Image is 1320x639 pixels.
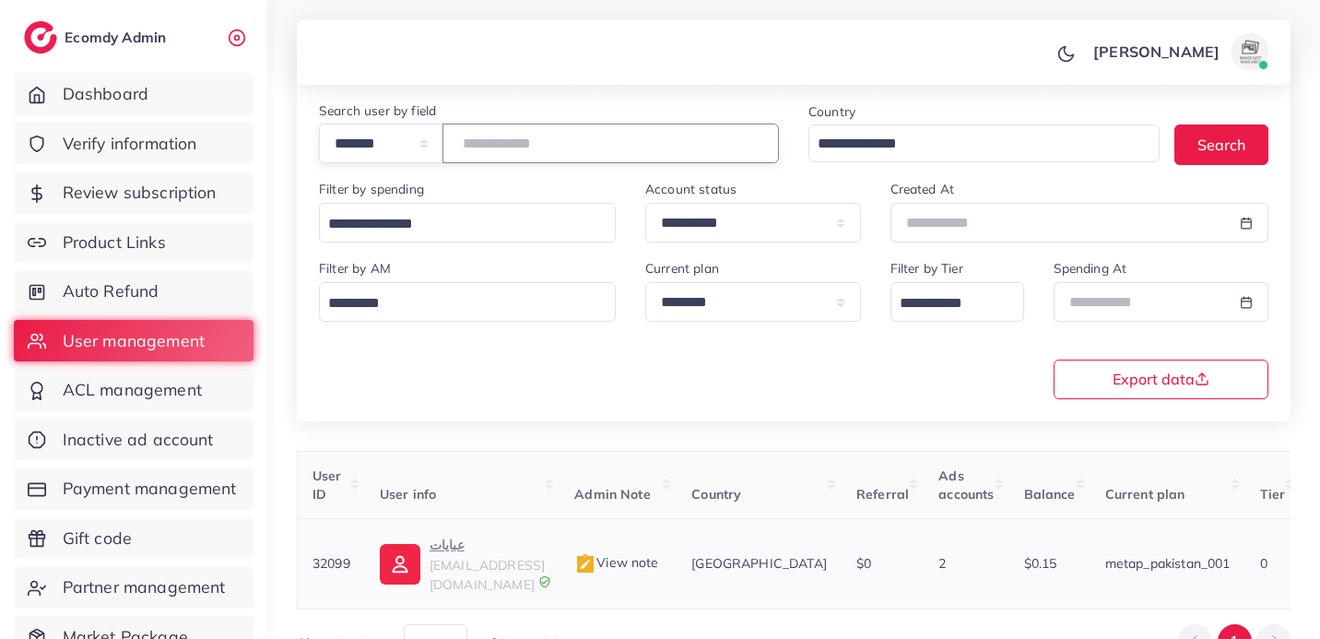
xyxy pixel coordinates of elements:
span: Review subscription [63,181,217,205]
input: Search for option [322,290,592,318]
a: Product Links [14,221,253,264]
a: Gift code [14,517,253,560]
span: 0 [1260,555,1267,572]
div: Search for option [319,203,616,243]
img: admin_note.cdd0b510.svg [574,553,596,575]
label: Created At [890,180,955,198]
img: logo [24,21,57,53]
span: Tier [1260,486,1286,503]
a: Payment management [14,467,253,510]
span: Referral [856,486,909,503]
img: ic-user-info.36bf1079.svg [380,544,420,585]
span: 32099 [312,555,350,572]
span: Product Links [63,231,166,254]
button: Search [1174,124,1268,164]
input: Search for option [322,210,592,239]
a: عبايات[EMAIL_ADDRESS][DOMAIN_NAME] [380,534,545,594]
span: Partner management [63,575,226,599]
label: Country [808,102,855,121]
span: Ads accounts [938,467,994,503]
span: Admin Note [574,486,651,503]
button: Export data [1054,360,1269,399]
span: Verify information [63,132,197,156]
span: $0.15 [1024,555,1057,572]
span: User management [63,329,205,353]
a: Review subscription [14,172,253,214]
span: Inactive ad account [63,428,214,452]
div: Search for option [890,282,1024,322]
a: Auto Refund [14,270,253,313]
label: Search user by field [319,101,436,120]
span: Gift code [63,527,132,550]
span: Auto Refund [63,279,159,303]
label: Filter by Tier [890,259,963,278]
div: Search for option [319,282,616,322]
img: 9CAL8B2pu8EFxCJHYAAAAldEVYdGRhdGU6Y3JlYXRlADIwMjItMTItMDlUMDQ6NTg6MzkrMDA6MDBXSlgLAAAAJXRFWHRkYXR... [538,575,551,588]
span: [GEOGRAPHIC_DATA] [691,555,827,572]
span: User info [380,486,436,503]
a: User management [14,320,253,362]
p: عبايات [430,534,545,556]
div: Search for option [808,124,1160,162]
input: Search for option [893,290,1000,318]
label: Filter by spending [319,180,424,198]
span: Payment management [63,477,237,501]
a: [PERSON_NAME]avatar [1083,33,1276,70]
span: ACL management [63,378,202,402]
span: View note [574,554,658,571]
a: Dashboard [14,73,253,115]
a: ACL management [14,369,253,411]
input: Search for option [811,130,1136,159]
span: User ID [312,467,342,503]
span: $0 [856,555,871,572]
label: Spending At [1054,259,1127,278]
span: [EMAIL_ADDRESS][DOMAIN_NAME] [430,557,545,592]
a: Partner management [14,566,253,609]
span: Dashboard [63,82,148,106]
img: avatar [1232,33,1268,70]
p: [PERSON_NAME] [1093,41,1220,63]
a: Verify information [14,123,253,165]
span: Current plan [1105,486,1185,503]
label: Current plan [645,259,719,278]
span: 2 [938,555,946,572]
a: Inactive ad account [14,419,253,461]
span: Balance [1024,486,1076,503]
span: metap_pakistan_001 [1105,555,1231,572]
span: Export data [1113,372,1209,386]
label: Account status [645,180,737,198]
label: Filter by AM [319,259,391,278]
a: logoEcomdy Admin [24,21,171,53]
span: Country [691,486,741,503]
h2: Ecomdy Admin [65,29,171,46]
